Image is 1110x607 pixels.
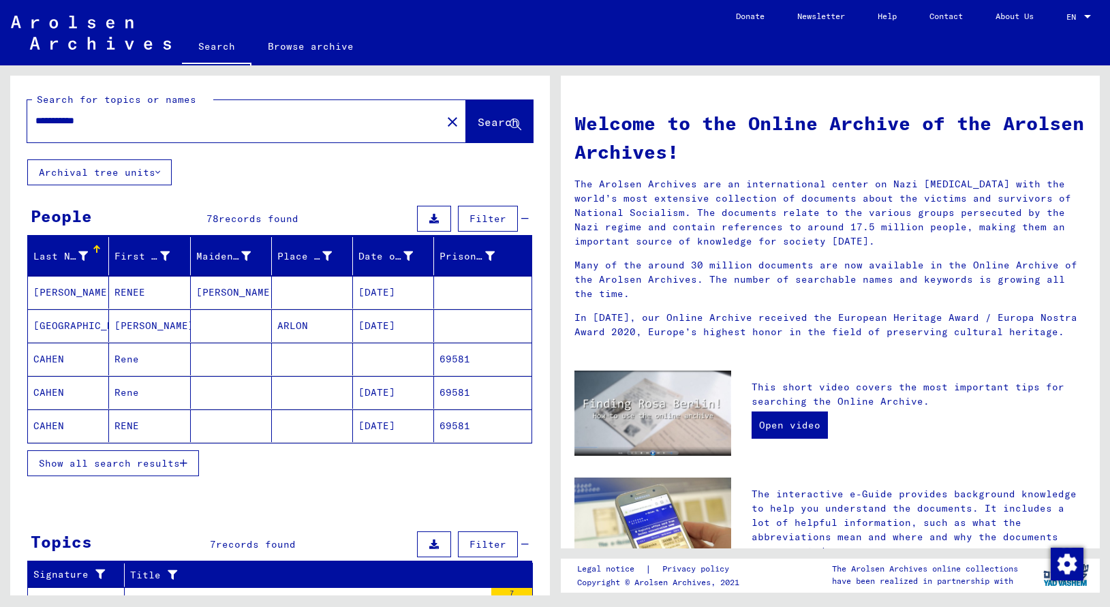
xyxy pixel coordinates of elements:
[440,245,514,267] div: Prisoner #
[219,213,298,225] span: records found
[31,204,92,228] div: People
[109,237,190,275] mat-header-cell: First Name
[39,457,180,469] span: Show all search results
[434,237,531,275] mat-header-cell: Prisoner #
[358,245,433,267] div: Date of Birth
[832,575,1018,587] p: have been realized in partnership with
[353,276,434,309] mat-cell: [DATE]
[752,487,1086,559] p: The interactive e-Guide provides background knowledge to help you understand the documents. It in...
[574,478,731,582] img: eguide.jpg
[109,309,190,342] mat-cell: [PERSON_NAME]
[434,376,531,409] mat-cell: 69581
[353,409,434,442] mat-cell: [DATE]
[33,564,124,586] div: Signature
[33,245,108,267] div: Last Name
[272,237,353,275] mat-header-cell: Place of Birth
[1066,12,1081,22] span: EN
[272,309,353,342] mat-cell: ARLON
[752,411,828,439] a: Open video
[28,276,109,309] mat-cell: [PERSON_NAME]
[832,563,1018,575] p: The Arolsen Archives online collections
[353,376,434,409] mat-cell: [DATE]
[574,371,731,456] img: video.jpg
[196,249,251,264] div: Maiden Name
[434,343,531,375] mat-cell: 69581
[27,450,199,476] button: Show all search results
[1051,548,1083,580] img: Change consent
[191,237,272,275] mat-header-cell: Maiden Name
[444,114,461,130] mat-icon: close
[114,249,169,264] div: First Name
[439,108,466,135] button: Clear
[109,276,190,309] mat-cell: RENEE
[191,276,272,309] mat-cell: [PERSON_NAME]
[196,245,271,267] div: Maiden Name
[353,237,434,275] mat-header-cell: Date of Birth
[28,409,109,442] mat-cell: CAHEN
[458,206,518,232] button: Filter
[574,311,1087,339] p: In [DATE], our Online Archive received the European Heritage Award / Europa Nostra Award 2020, Eu...
[11,16,171,50] img: Arolsen_neg.svg
[251,30,370,63] a: Browse archive
[277,245,352,267] div: Place of Birth
[277,249,332,264] div: Place of Birth
[574,258,1087,301] p: Many of the around 30 million documents are now available in the Online Archive of the Arolsen Ar...
[574,109,1087,166] h1: Welcome to the Online Archive of the Arolsen Archives!
[358,249,413,264] div: Date of Birth
[109,343,190,375] mat-cell: Rene
[206,213,219,225] span: 78
[491,588,532,602] div: 7
[33,249,88,264] div: Last Name
[114,245,189,267] div: First Name
[469,213,506,225] span: Filter
[434,409,531,442] mat-cell: 69581
[182,30,251,65] a: Search
[33,567,107,582] div: Signature
[752,380,1086,409] p: This short video covers the most important tips for searching the Online Archive.
[1040,558,1092,592] img: yv_logo.png
[37,93,196,106] mat-label: Search for topics or names
[109,376,190,409] mat-cell: Rene
[28,343,109,375] mat-cell: CAHEN
[28,309,109,342] mat-cell: [GEOGRAPHIC_DATA]
[577,562,745,576] div: |
[577,576,745,589] p: Copyright © Arolsen Archives, 2021
[109,409,190,442] mat-cell: RENE
[28,376,109,409] mat-cell: CAHEN
[31,529,92,554] div: Topics
[651,562,745,576] a: Privacy policy
[469,538,506,550] span: Filter
[353,309,434,342] mat-cell: [DATE]
[574,177,1087,249] p: The Arolsen Archives are an international center on Nazi [MEDICAL_DATA] with the world’s most ext...
[216,538,296,550] span: records found
[130,568,499,582] div: Title
[466,100,533,142] button: Search
[478,115,519,129] span: Search
[458,531,518,557] button: Filter
[27,159,172,185] button: Archival tree units
[28,237,109,275] mat-header-cell: Last Name
[210,538,216,550] span: 7
[130,564,516,586] div: Title
[440,249,494,264] div: Prisoner #
[577,562,645,576] a: Legal notice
